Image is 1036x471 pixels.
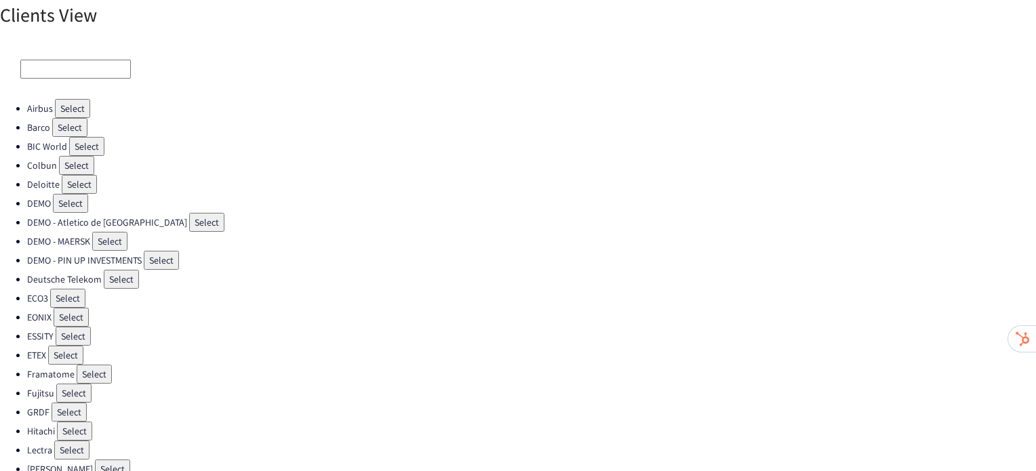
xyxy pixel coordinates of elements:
button: Select [69,137,104,156]
button: Select [62,175,97,194]
li: DEMO [27,194,1036,213]
li: BIC World [27,137,1036,156]
li: Colbun [27,156,1036,175]
li: Fujitsu [27,384,1036,403]
li: EONIX [27,308,1036,327]
button: Select [144,251,179,270]
li: GRDF [27,403,1036,422]
button: Select [53,194,88,213]
button: Select [56,384,92,403]
li: DEMO - MAERSK [27,232,1036,251]
li: DEMO - PIN UP INVESTMENTS [27,251,1036,270]
button: Select [57,422,92,441]
li: Lectra [27,441,1036,459]
button: Select [54,441,89,459]
li: Framatome [27,365,1036,384]
button: Select [77,365,112,384]
li: DEMO - Atletico de [GEOGRAPHIC_DATA] [27,213,1036,232]
button: Select [48,346,83,365]
button: Select [104,270,139,289]
button: Select [52,118,87,137]
li: Hitachi [27,422,1036,441]
button: Select [55,99,90,118]
button: Select [92,232,127,251]
li: Barco [27,118,1036,137]
li: ESSITY [27,327,1036,346]
li: Deutsche Telekom [27,270,1036,289]
li: ETEX [27,346,1036,365]
button: Select [54,308,89,327]
li: Airbus [27,99,1036,118]
li: ECO3 [27,289,1036,308]
button: Select [189,213,224,232]
button: Select [50,289,85,308]
button: Select [59,156,94,175]
li: Deloitte [27,175,1036,194]
iframe: Chat Widget [968,406,1036,471]
button: Select [52,403,87,422]
button: Select [56,327,91,346]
